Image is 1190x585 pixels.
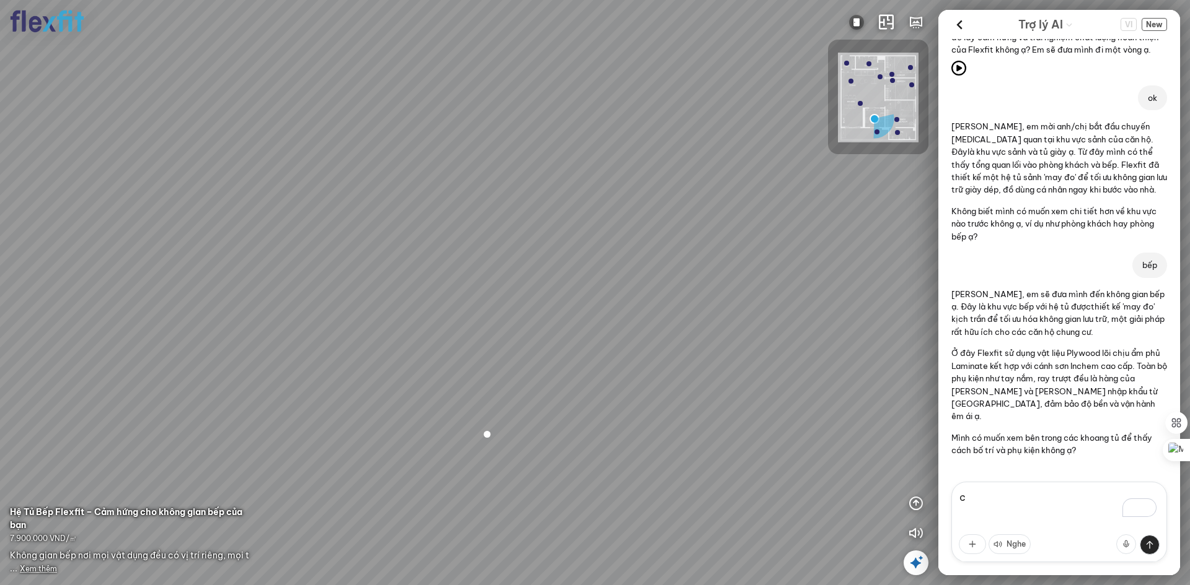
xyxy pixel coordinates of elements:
[1142,259,1157,271] p: bếp
[951,482,1167,562] textarea: To enrich screen reader interactions, please activate Accessibility in Grammarly extension settings
[838,53,919,142] img: Flexfit_Apt1_M__JKL4XAWR2ATG.png
[951,431,1167,457] p: Mình có muốn xem bên trong các khoang tủ để thấy cách bố trí và phụ kiện không ạ?
[1018,16,1063,33] span: Trợ lý AI
[1018,15,1073,34] div: AI Guide options
[20,564,57,573] span: Xem thêm
[951,288,1167,339] p: [PERSON_NAME], em sẽ đưa mình đến không gian bếp ạ. Đây là khu vực bếp với hệ tủ đượcthiết kế 'ma...
[1142,18,1167,31] button: New Chat
[989,534,1031,554] button: Nghe
[951,205,1167,243] p: Không biết mình có muốn xem chi tiết hơn về khu vực nào trước không ạ, ví dụ như phòng khách hay ...
[1121,18,1137,31] button: Change language
[10,10,84,33] img: logo
[849,15,864,30] img: logo
[1142,18,1167,31] span: New
[951,120,1167,196] p: [PERSON_NAME], em mời anh/chị bắt đầu chuyến [MEDICAL_DATA] quan tại khu vực sảnh của căn hộ. Đây...
[1148,92,1157,104] p: ok
[1121,18,1137,31] span: VI
[951,347,1167,423] p: Ở đây Flexfit sử dụng vật liệu Plywood lõi chịu ẩm phủ Laminate kết hợp với cánh sơn Inchem cao c...
[10,563,57,574] span: ...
